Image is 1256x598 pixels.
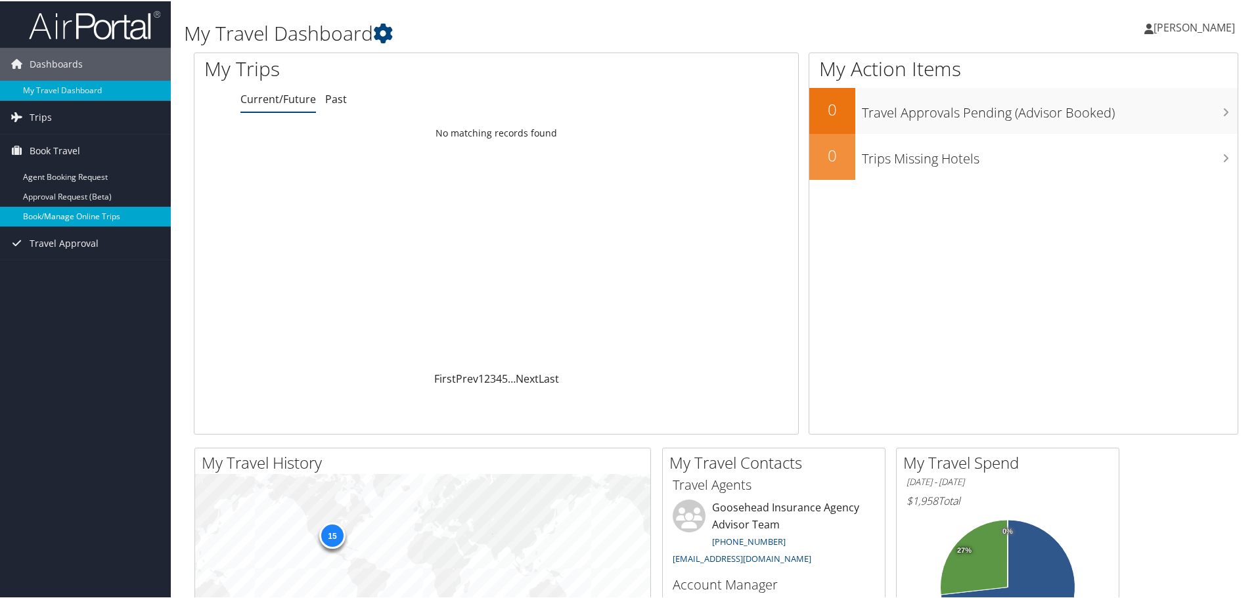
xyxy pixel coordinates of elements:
[204,54,537,81] h1: My Trips
[907,475,1109,487] h6: [DATE] - [DATE]
[194,120,798,144] td: No matching records found
[29,9,160,39] img: airportal-logo.png
[907,492,938,507] span: $1,958
[673,574,875,593] h3: Account Manager
[673,551,811,563] a: [EMAIL_ADDRESS][DOMAIN_NAME]
[490,370,496,385] a: 3
[30,100,52,133] span: Trips
[508,370,516,385] span: …
[30,47,83,79] span: Dashboards
[30,226,99,259] span: Travel Approval
[673,475,875,493] h3: Travel Agents
[669,450,885,473] h2: My Travel Contacts
[809,143,855,165] h2: 0
[862,96,1238,121] h3: Travel Approvals Pending (Advisor Booked)
[184,18,893,46] h1: My Travel Dashboard
[456,370,478,385] a: Prev
[516,370,539,385] a: Next
[809,54,1238,81] h1: My Action Items
[862,142,1238,167] h3: Trips Missing Hotels
[478,370,484,385] a: 1
[903,450,1119,473] h2: My Travel Spend
[1002,526,1013,534] tspan: 0%
[539,370,559,385] a: Last
[809,87,1238,133] a: 0Travel Approvals Pending (Advisor Booked)
[502,370,508,385] a: 5
[907,492,1109,507] h6: Total
[434,370,456,385] a: First
[1154,19,1235,33] span: [PERSON_NAME]
[202,450,650,473] h2: My Travel History
[809,97,855,119] h2: 0
[809,133,1238,179] a: 0Trips Missing Hotels
[30,133,80,166] span: Book Travel
[325,91,347,105] a: Past
[957,545,972,553] tspan: 27%
[666,498,882,568] li: Goosehead Insurance Agency Advisor Team
[240,91,316,105] a: Current/Future
[1144,7,1248,46] a: [PERSON_NAME]
[484,370,490,385] a: 2
[319,521,346,547] div: 15
[712,534,786,546] a: [PHONE_NUMBER]
[496,370,502,385] a: 4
